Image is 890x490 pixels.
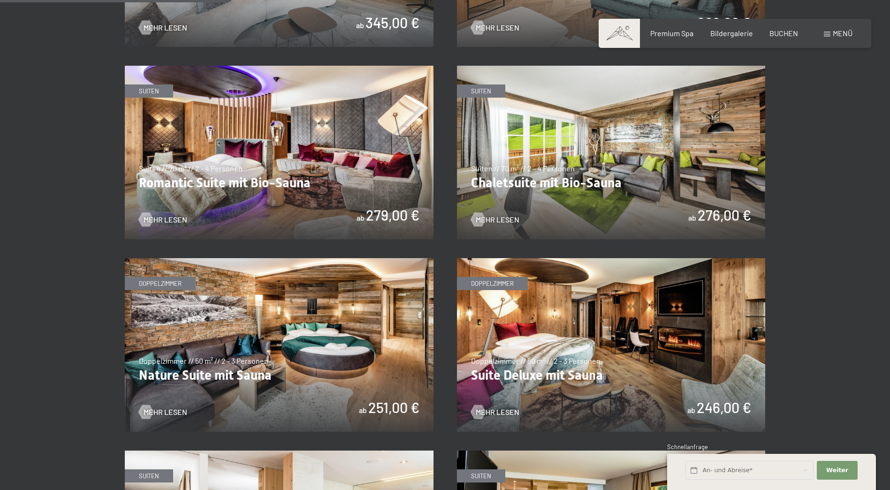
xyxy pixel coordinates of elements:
[144,407,187,417] span: Mehr Lesen
[650,29,693,38] a: Premium Spa
[471,214,519,225] a: Mehr Lesen
[471,407,519,417] a: Mehr Lesen
[476,23,519,33] span: Mehr Lesen
[471,23,519,33] a: Mehr Lesen
[125,451,434,457] a: Family Suite
[476,214,519,225] span: Mehr Lesen
[125,258,434,432] img: Nature Suite mit Sauna
[457,259,766,264] a: Suite Deluxe mit Sauna
[710,29,753,38] a: Bildergalerie
[144,214,187,225] span: Mehr Lesen
[139,407,187,417] a: Mehr Lesen
[144,23,187,33] span: Mehr Lesen
[139,214,187,225] a: Mehr Lesen
[476,407,519,417] span: Mehr Lesen
[457,66,766,239] img: Chaletsuite mit Bio-Sauna
[667,443,708,451] span: Schnellanfrage
[139,23,187,33] a: Mehr Lesen
[769,29,798,38] a: BUCHEN
[817,461,857,480] button: Weiter
[457,66,766,72] a: Chaletsuite mit Bio-Sauna
[125,259,434,264] a: Nature Suite mit Sauna
[125,66,434,239] img: Romantic Suite mit Bio-Sauna
[826,466,848,475] span: Weiter
[125,66,434,72] a: Romantic Suite mit Bio-Sauna
[457,258,766,432] img: Suite Deluxe mit Sauna
[833,29,852,38] span: Menü
[457,451,766,457] a: Alpin Studio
